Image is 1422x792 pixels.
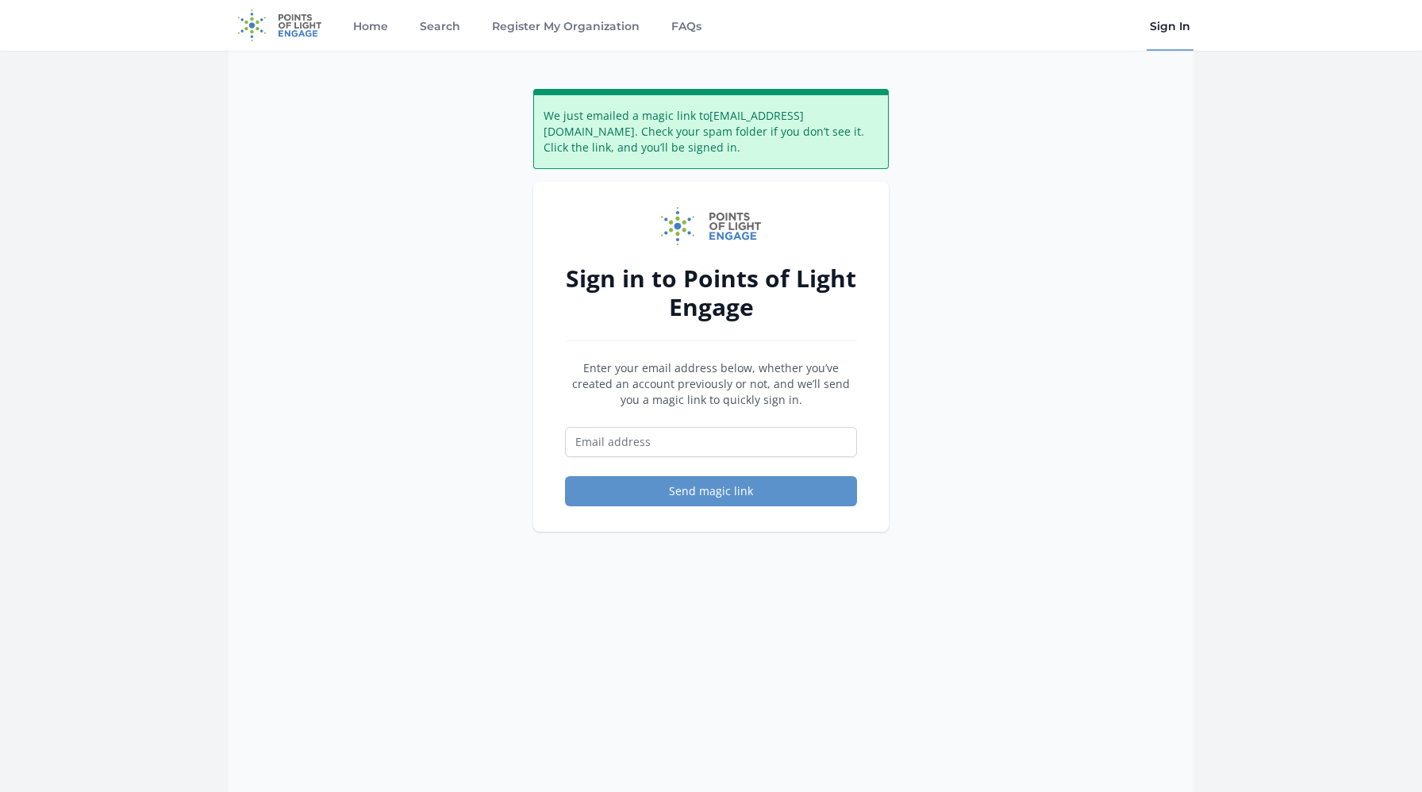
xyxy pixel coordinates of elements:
h2: Sign in to Points of Light Engage [565,264,857,321]
div: We just emailed a magic link to [EMAIL_ADDRESS][DOMAIN_NAME] . Check your spam folder if you don’... [533,89,889,169]
img: Points of Light Engage logo [661,207,761,245]
button: Send magic link [565,476,857,506]
p: Enter your email address below, whether you’ve created an account previously or not, and we’ll se... [565,360,857,408]
input: Email address [565,427,857,457]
